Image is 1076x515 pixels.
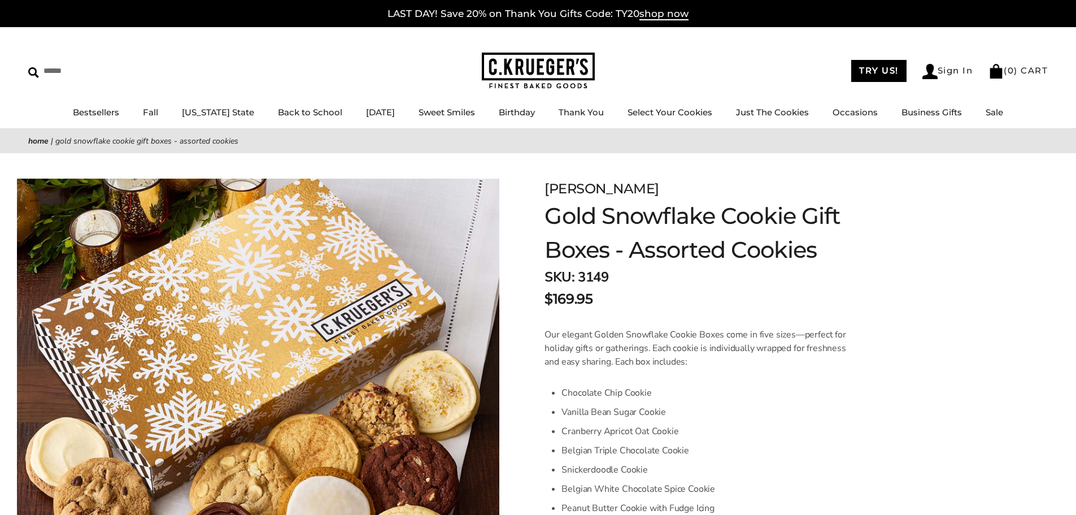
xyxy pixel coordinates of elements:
[143,107,158,118] a: Fall
[387,8,689,20] a: LAST DAY! Save 20% on Thank You Gifts Code: TY20shop now
[561,441,853,460] li: Belgian Triple Chocolate Cookie
[628,107,712,118] a: Select Your Cookies
[901,107,962,118] a: Business Gifts
[639,8,689,20] span: shop now
[922,64,938,79] img: Account
[544,328,853,369] p: Our elegant Golden Snowflake Cookie Boxes come in five sizes—perfect for holiday gifts or gatheri...
[561,479,853,499] li: Belgian White Chocolate Spice Cookie
[28,62,163,80] input: Search
[544,199,905,267] h1: Gold Snowflake Cookie Gift Boxes - Assorted Cookies
[28,67,39,78] img: Search
[51,136,53,146] span: |
[499,107,535,118] a: Birthday
[55,136,238,146] span: Gold Snowflake Cookie Gift Boxes - Assorted Cookies
[988,65,1048,76] a: (0) CART
[544,179,905,199] div: [PERSON_NAME]
[922,64,973,79] a: Sign In
[736,107,809,118] a: Just The Cookies
[544,268,574,286] strong: SKU:
[419,107,475,118] a: Sweet Smiles
[1008,65,1014,76] span: 0
[28,136,49,146] a: Home
[561,460,853,479] li: Snickerdoodle Cookie
[833,107,878,118] a: Occasions
[559,107,604,118] a: Thank You
[544,289,593,309] span: $169.95
[851,60,907,82] a: TRY US!
[561,403,853,422] li: Vanilla Bean Sugar Cookie
[278,107,342,118] a: Back to School
[986,107,1003,118] a: Sale
[578,268,608,286] span: 3149
[73,107,119,118] a: Bestsellers
[561,383,853,403] li: Chocolate Chip Cookie
[28,135,1048,148] nav: breadcrumbs
[988,64,1004,79] img: Bag
[366,107,395,118] a: [DATE]
[182,107,254,118] a: [US_STATE] State
[561,422,853,441] li: Cranberry Apricot Oat Cookie
[482,53,595,89] img: C.KRUEGER'S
